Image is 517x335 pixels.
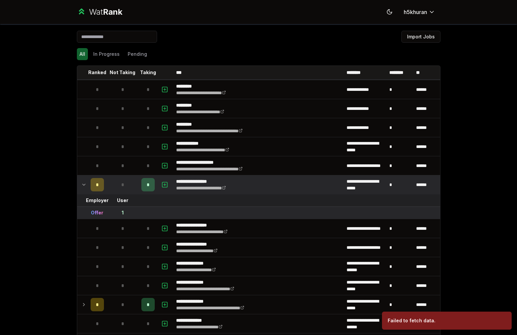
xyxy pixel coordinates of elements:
button: Import Jobs [401,31,440,43]
a: WatRank [77,7,123,17]
td: Employer [88,194,107,206]
div: 1 [122,209,124,216]
p: Not Taking [110,69,135,76]
div: Failed to fetch data. [388,317,435,324]
div: Offer [91,209,103,216]
p: Taking [140,69,156,76]
span: h5khuran [404,8,427,16]
span: Rank [103,7,122,17]
td: User [107,194,139,206]
button: Pending [125,48,150,60]
p: Ranked [88,69,106,76]
button: In Progress [91,48,122,60]
div: Wat [89,7,122,17]
button: All [77,48,88,60]
button: h5khuran [398,6,440,18]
